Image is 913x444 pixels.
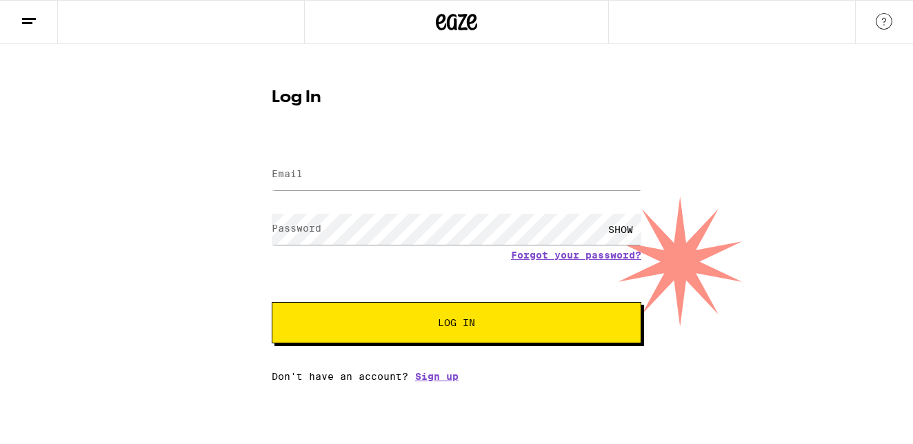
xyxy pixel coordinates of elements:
a: Forgot your password? [511,250,641,261]
span: Log In [438,318,475,327]
h1: Log In [272,90,641,106]
input: Email [272,159,641,190]
div: Don't have an account? [272,371,641,382]
div: SHOW [600,214,641,245]
label: Email [272,168,303,179]
a: Sign up [415,371,459,382]
button: Log In [272,302,641,343]
label: Password [272,223,321,234]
